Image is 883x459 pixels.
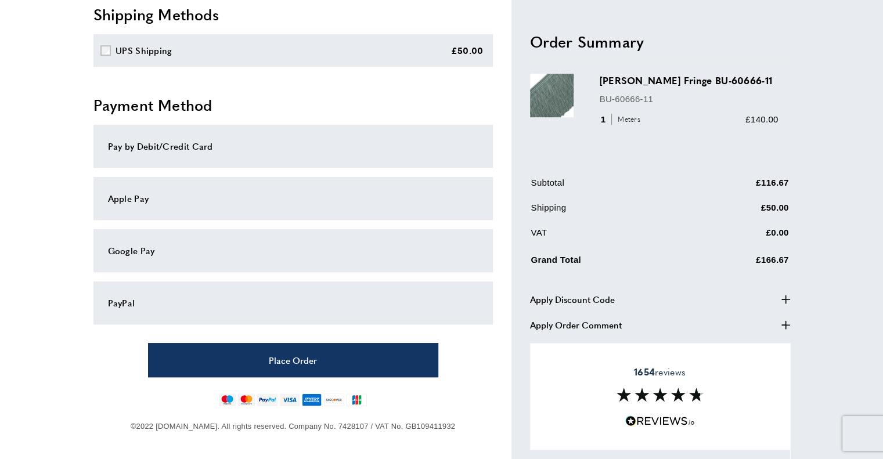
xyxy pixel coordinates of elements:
td: Grand Total [531,251,687,276]
h2: Shipping Methods [93,4,493,25]
img: Sophie Bullion Fringe BU-60666-11 [530,74,574,118]
img: maestro [219,393,236,406]
span: ©2022 [DOMAIN_NAME]. All rights reserved. Company No. 7428107 / VAT No. GB109411932 [131,422,455,431]
h2: Order Summary [530,31,790,52]
p: BU-60666-11 [600,92,779,106]
td: £116.67 [687,176,789,198]
strong: 1654 [634,365,655,378]
img: mastercard [238,393,255,406]
img: american-express [302,393,322,406]
span: £140.00 [745,114,778,124]
td: Shipping [531,201,687,223]
div: Apple Pay [108,191,478,205]
span: Apply Discount Code [530,292,615,306]
td: £166.67 [687,251,789,276]
td: £50.00 [687,201,789,223]
span: Apply Order Comment [530,318,622,332]
h3: [PERSON_NAME] Fringe BU-60666-11 [600,74,779,88]
img: visa [280,393,299,406]
img: paypal [257,393,277,406]
div: £50.00 [451,44,484,57]
button: Place Order [148,343,438,377]
div: 1 [600,113,644,127]
td: VAT [531,226,687,248]
img: Reviews.io 5 stars [625,415,695,427]
img: Reviews section [617,388,704,402]
img: jcb [347,393,367,406]
td: £0.00 [687,226,789,248]
img: discover [324,393,344,406]
span: reviews [634,366,686,378]
span: Meters [611,114,643,125]
div: Google Pay [108,244,478,258]
h2: Payment Method [93,95,493,115]
div: Pay by Debit/Credit Card [108,139,478,153]
div: UPS Shipping [116,44,172,57]
td: Subtotal [531,176,687,198]
div: PayPal [108,296,478,310]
